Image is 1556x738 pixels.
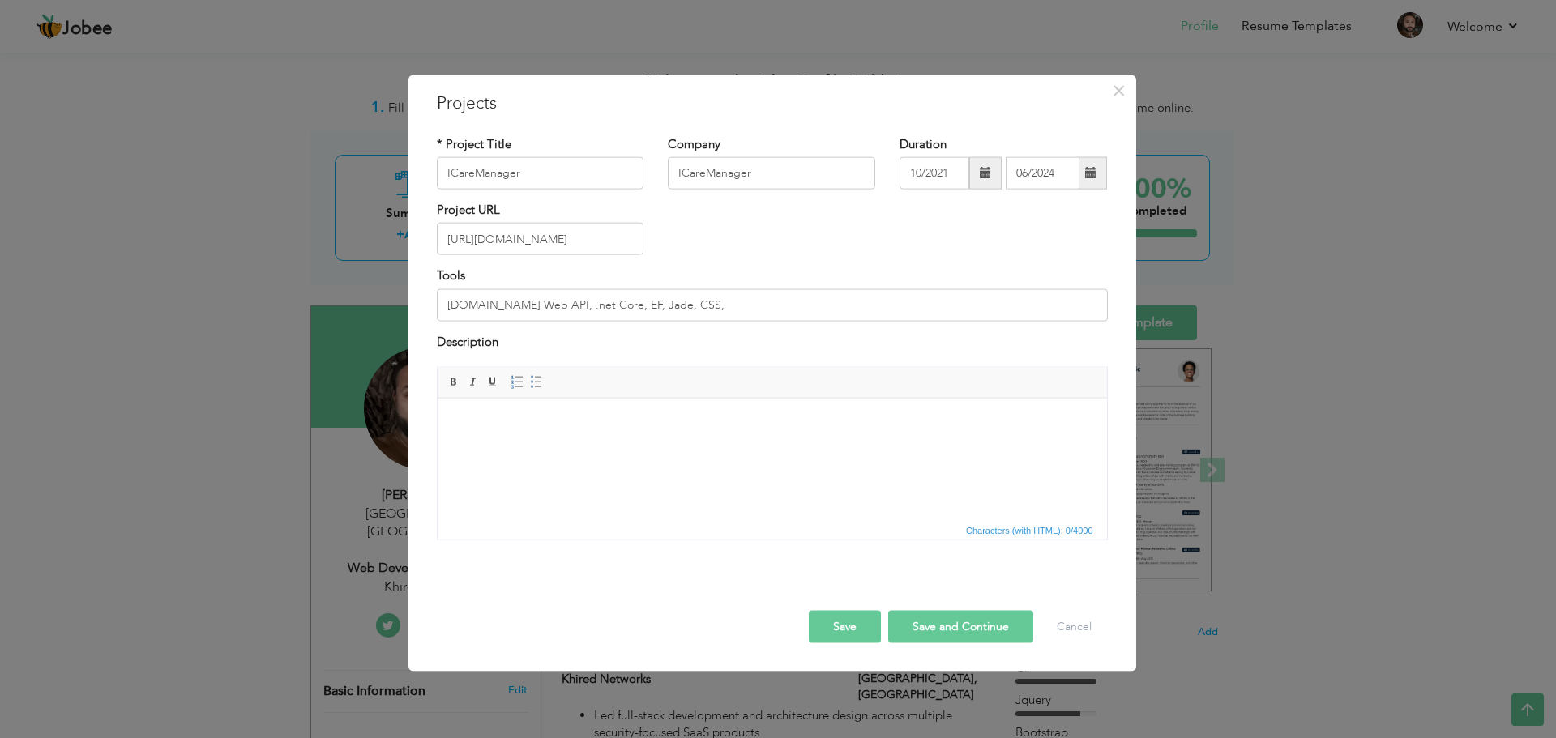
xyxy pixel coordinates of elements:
[1041,611,1108,643] button: Cancel
[1112,75,1126,105] span: ×
[464,373,482,391] a: Italic
[1006,157,1079,190] input: Present
[437,91,1108,115] h3: Projects
[438,399,1107,520] iframe: Rich Text Editor, projectEditor
[508,373,526,391] a: Insert/Remove Numbered List
[484,373,502,391] a: Underline
[809,611,881,643] button: Save
[437,202,500,219] label: Project URL
[445,373,463,391] a: Bold
[437,135,511,152] label: * Project Title
[528,373,545,391] a: Insert/Remove Bulleted List
[900,157,969,190] input: From
[437,333,498,350] label: Description
[888,611,1033,643] button: Save and Continue
[668,135,720,152] label: Company
[963,523,1098,538] div: Statistics
[437,267,465,284] label: Tools
[1106,77,1132,103] button: Close
[963,523,1096,538] span: Characters (with HTML): 0/4000
[900,135,947,152] label: Duration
